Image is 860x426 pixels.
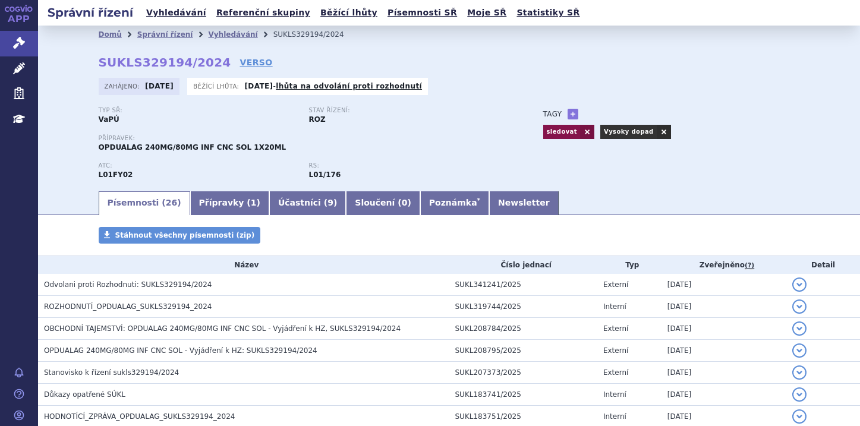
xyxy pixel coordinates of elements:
th: Zveřejněno [661,256,787,274]
a: Statistiky SŘ [513,5,583,21]
td: [DATE] [661,296,787,318]
span: Externí [603,368,628,377]
a: Písemnosti (26) [99,191,190,215]
span: Odvolani proti Rozhodnuti: SUKLS329194/2024 [44,280,212,289]
span: Interní [603,302,626,311]
h3: Tagy [543,107,562,121]
td: SUKL183741/2025 [449,384,597,406]
span: 26 [166,198,177,207]
button: detail [792,387,807,402]
td: SUKL208795/2025 [449,340,597,362]
span: OPDUALAG 240MG/80MG INF CNC SOL 1X20ML [99,143,286,152]
td: [DATE] [661,340,787,362]
p: RS: [309,162,508,169]
td: [DATE] [661,274,787,296]
button: detail [792,277,807,292]
h2: Správní řízení [38,4,143,21]
span: Zahájeno: [105,81,142,91]
span: 1 [251,198,257,207]
span: 9 [327,198,333,207]
td: [DATE] [661,384,787,406]
a: Domů [99,30,122,39]
span: Důkazy opatřené SÚKL [44,390,125,399]
p: Přípravek: [99,135,519,142]
button: detail [792,409,807,424]
a: lhůta na odvolání proti rozhodnutí [276,82,422,90]
span: Stanovisko k řízení sukls329194/2024 [44,368,179,377]
a: Běžící lhůty [317,5,381,21]
strong: nivolumab a relatlimab [309,171,341,179]
a: Přípravky (1) [190,191,269,215]
strong: VaPÚ [99,115,119,124]
button: detail [792,299,807,314]
td: SUKL319744/2025 [449,296,597,318]
span: Externí [603,280,628,289]
abbr: (?) [745,261,754,270]
span: Stáhnout všechny písemnosti (zip) [115,231,255,239]
a: Newsletter [489,191,559,215]
a: Vyhledávání [143,5,210,21]
a: sledovat [543,125,580,139]
button: detail [792,365,807,380]
span: ROZHODNUTÍ_OPDUALAG_SUKLS329194_2024 [44,302,212,311]
a: Moje SŘ [464,5,510,21]
span: HODNOTÍCÍ_ZPRÁVA_OPDUALAG_SUKLS329194_2024 [44,412,235,421]
strong: SUKLS329194/2024 [99,55,231,70]
span: OBCHODNÍ TAJEMSTVÍ: OPDUALAG 240MG/80MG INF CNC SOL - Vyjádření k HZ, SUKLS329194/2024 [44,324,401,333]
button: detail [792,321,807,336]
a: Poznámka* [420,191,489,215]
p: ATC: [99,162,297,169]
li: SUKLS329194/2024 [273,26,360,43]
span: Externí [603,346,628,355]
strong: ROZ [309,115,326,124]
td: SUKL208784/2025 [449,318,597,340]
a: Sloučení (0) [346,191,420,215]
strong: NIVOLUMAB A RELATLIMAB [99,171,133,179]
a: Vysoky dopad [600,125,657,139]
span: Externí [603,324,628,333]
strong: [DATE] [244,82,273,90]
button: detail [792,343,807,358]
td: SUKL207373/2025 [449,362,597,384]
span: OPDUALAG 240MG/80MG INF CNC SOL - Vyjádření k HZ: SUKLS329194/2024 [44,346,317,355]
a: Správní řízení [137,30,193,39]
a: Písemnosti SŘ [384,5,461,21]
td: SUKL341241/2025 [449,274,597,296]
a: Referenční skupiny [213,5,314,21]
p: Typ SŘ: [99,107,297,114]
span: Interní [603,390,626,399]
th: Typ [597,256,661,274]
a: VERSO [240,56,272,68]
td: [DATE] [661,362,787,384]
span: 0 [402,198,408,207]
p: Stav řízení: [309,107,508,114]
p: - [244,81,422,91]
a: Vyhledávání [208,30,257,39]
span: Běžící lhůta: [193,81,241,91]
th: Detail [786,256,860,274]
td: [DATE] [661,318,787,340]
th: Název [38,256,449,274]
a: + [568,109,578,119]
strong: [DATE] [145,82,174,90]
span: Interní [603,412,626,421]
a: Účastníci (9) [269,191,346,215]
th: Číslo jednací [449,256,597,274]
a: Stáhnout všechny písemnosti (zip) [99,227,261,244]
